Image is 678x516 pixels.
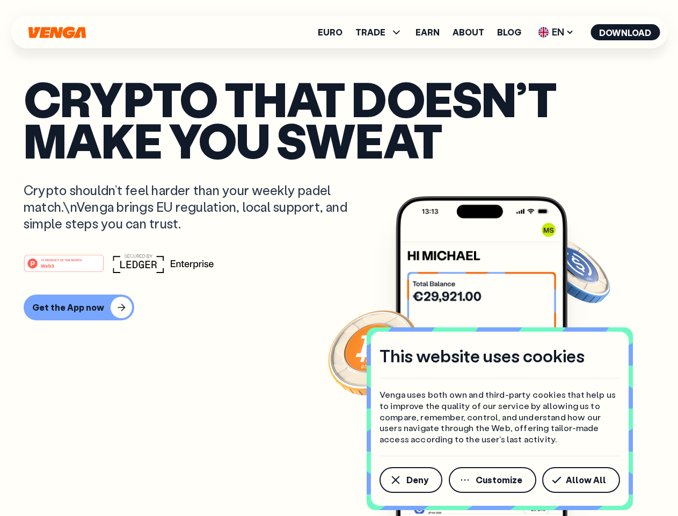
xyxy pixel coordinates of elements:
span: TRADE [355,28,385,37]
tspan: #1 PRODUCT OF THE MONTH [41,258,82,261]
svg: Home [27,26,87,39]
img: Bitcoin [326,304,422,400]
a: Get the App now [24,295,654,320]
tspan: Web3 [41,262,54,268]
img: flag-uk [538,27,549,38]
p: Crypto shouldn’t feel harder than your weekly padel match.\nVenga brings EU regulation, local sup... [24,182,363,232]
h4: This website uses cookies [380,345,585,367]
span: Allow All [566,476,606,484]
div: Get the App now [32,302,104,313]
span: Customize [476,476,522,484]
span: TRADE [355,26,403,39]
img: USDC coin [535,231,613,309]
span: EN [534,24,578,41]
a: About [453,28,484,37]
a: Blog [497,28,521,37]
span: Deny [406,476,428,484]
button: Customize [449,467,536,493]
a: Euro [318,28,342,37]
p: Venga uses both own and third-party cookies that help us to improve the quality of our service by... [380,389,620,445]
p: Crypto that doesn’t make you sweat [24,78,654,160]
button: Download [590,24,660,40]
a: #1 PRODUCT OF THE MONTHWeb3 [24,261,104,275]
button: Deny [380,467,442,493]
button: Allow All [542,467,620,493]
button: Get the App now [24,295,134,320]
a: Earn [415,28,440,37]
